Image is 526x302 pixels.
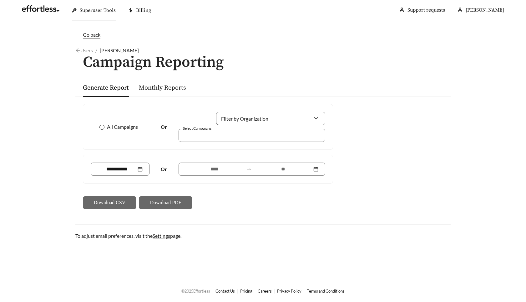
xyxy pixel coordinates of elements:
span: All Campaigns [104,123,140,131]
a: Go back [75,31,451,39]
span: to [246,166,252,172]
span: Go back [83,32,100,38]
span: Billing [136,7,151,13]
span: / [95,47,97,53]
span: [PERSON_NAME] [100,47,139,53]
a: Settings [153,233,170,239]
a: Privacy Policy [277,289,301,294]
span: arrow-left [75,48,80,53]
a: Terms and Conditions [307,289,345,294]
a: Support requests [407,7,445,13]
a: Careers [258,289,272,294]
h1: Campaign Reporting [75,54,451,71]
a: Generate Report [83,84,129,92]
span: swap-right [246,166,252,172]
a: Monthly Reports [139,84,186,92]
span: To adjust email preferences, visit the page. [75,233,181,239]
strong: Or [161,166,167,172]
button: Download CSV [83,196,136,209]
span: Superuser Tools [80,7,116,13]
strong: Or [161,124,167,130]
a: Pricing [240,289,252,294]
span: [PERSON_NAME] [466,7,504,13]
span: © 2025 Effortless [181,289,210,294]
a: Contact Us [215,289,235,294]
a: arrow-leftUsers [75,47,93,53]
button: Download PDF [139,196,192,209]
